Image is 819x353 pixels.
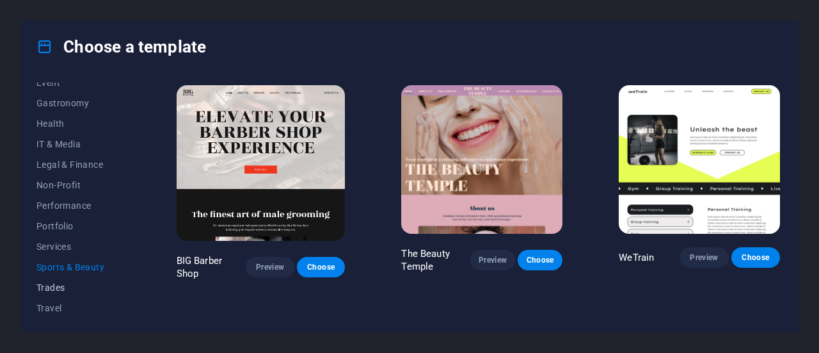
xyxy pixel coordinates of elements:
span: Services [36,242,120,252]
span: Sports & Beauty [36,262,120,272]
button: Legal & Finance [36,154,120,175]
span: Travel [36,303,120,313]
button: Trades [36,277,120,298]
span: Event [36,78,120,88]
span: Legal & Finance [36,160,120,170]
button: Preview [470,250,515,270]
button: Services [36,236,120,257]
span: Preview [690,252,718,263]
span: Choose [528,255,552,265]
p: The Beauty Temple [401,247,470,273]
button: Preview [246,257,294,277]
button: Preview [680,247,728,268]
button: Sports & Beauty [36,257,120,277]
p: BIG Barber Shop [177,254,246,280]
button: Event [36,72,120,93]
img: The Beauty Temple [401,85,562,234]
button: Performance [36,195,120,216]
span: Performance [36,201,120,211]
button: Choose [297,257,346,277]
button: IT & Media [36,134,120,154]
h4: Choose a template [36,37,206,57]
span: Preview [481,255,505,265]
img: BIG Barber Shop [177,85,346,241]
span: Choose [742,252,770,263]
span: Gastronomy [36,98,120,108]
span: Preview [256,262,283,272]
span: Health [36,119,120,129]
button: Choose [731,247,780,268]
button: Gastronomy [36,93,120,113]
span: Portfolio [36,221,120,231]
button: Health [36,113,120,134]
span: IT & Media [36,139,120,149]
button: Choose [518,250,562,270]
span: Trades [36,283,120,293]
button: Portfolio [36,216,120,236]
span: Choose [307,262,335,272]
button: Non-Profit [36,175,120,195]
button: Travel [36,298,120,318]
span: Non-Profit [36,180,120,190]
img: WeTrain [619,85,780,234]
p: WeTrain [619,251,654,264]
